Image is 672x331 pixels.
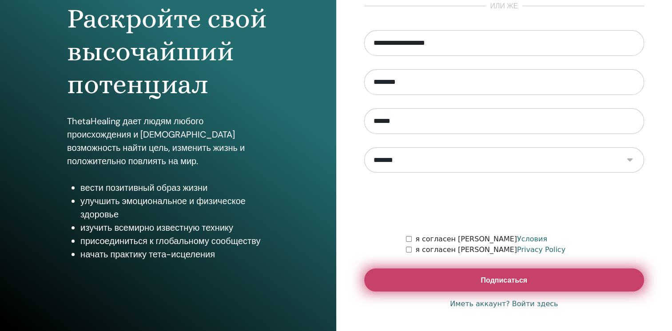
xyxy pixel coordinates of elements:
label: я согласен [PERSON_NAME] [415,234,547,244]
a: Условия [517,235,547,243]
iframe: reCAPTCHA [437,186,572,221]
li: изучить всемирно известную технику [80,221,269,234]
h1: Раскройте свой высочайший потенциал [67,2,269,101]
label: я согласен [PERSON_NAME] [415,244,565,255]
a: Иметь аккаунт? Войти здесь [450,299,558,309]
p: ThetaHealing дает людям любого происхождения и [DEMOGRAPHIC_DATA] возможность найти цель, изменит... [67,114,269,168]
a: Privacy Policy [517,245,565,254]
li: вести позитивный образ жизни [80,181,269,194]
span: или же [485,1,522,12]
button: Подписаться [364,268,644,292]
li: присоединиться к глобальному сообществу [80,234,269,248]
li: начать практику тета-исцеления [80,248,269,261]
span: Подписаться [481,276,527,285]
li: улучшить эмоциональное и физическое здоровье [80,194,269,221]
